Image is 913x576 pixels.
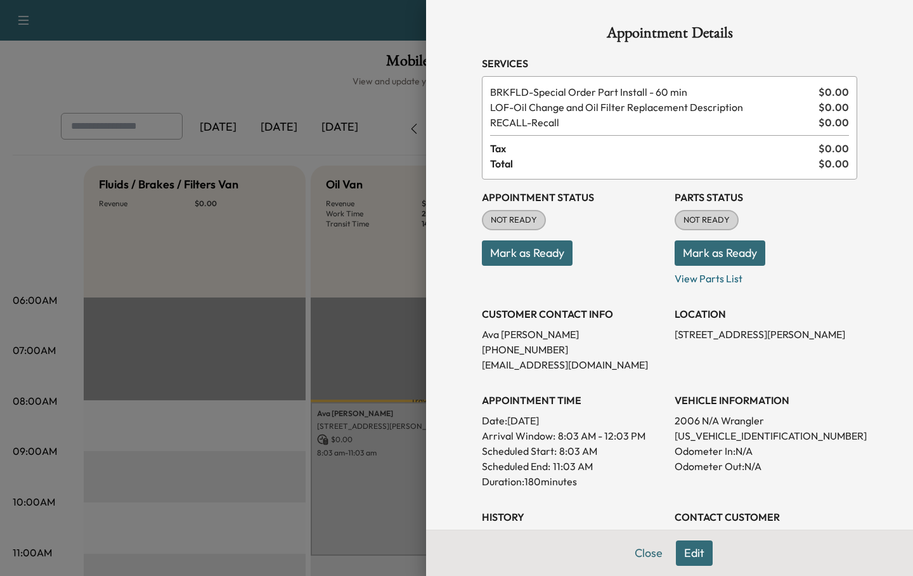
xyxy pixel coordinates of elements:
p: [US_VEHICLE_IDENTIFICATION_NUMBER] [675,428,857,443]
span: Oil Change and Oil Filter Replacement Description [490,100,813,115]
p: [STREET_ADDRESS][PERSON_NAME] [675,327,857,342]
span: $ 0.00 [819,84,849,100]
span: $ 0.00 [819,141,849,156]
p: Arrival Window: [482,428,664,443]
p: 2006 N/A Wrangler [675,413,857,428]
p: [PHONE_NUMBER] [482,342,664,357]
h3: CONTACT CUSTOMER [675,509,857,525]
span: 8:03 AM - 12:03 PM [558,428,645,443]
button: Mark as Ready [675,240,765,266]
p: Scheduled End: [482,459,550,474]
h3: VEHICLE INFORMATION [675,393,857,408]
p: Odometer Out: N/A [675,459,857,474]
p: View Parts List [675,266,857,286]
h3: History [482,509,664,525]
span: Tax [490,141,819,156]
h3: Services [482,56,857,71]
button: Mark as Ready [482,240,573,266]
span: Total [490,156,819,171]
button: Close [626,540,671,566]
p: Scheduled Start: [482,443,557,459]
h3: Parts Status [675,190,857,205]
span: NOT READY [676,214,737,226]
button: Edit [676,540,713,566]
span: $ 0.00 [819,115,849,130]
p: 8:03 AM [559,443,597,459]
p: Date: [DATE] [482,413,664,428]
span: NOT READY [483,214,545,226]
span: $ 0.00 [819,156,849,171]
h3: CUSTOMER CONTACT INFO [482,306,664,322]
span: $ 0.00 [819,100,849,115]
h3: Appointment Status [482,190,664,205]
span: Recall [490,115,813,130]
h3: LOCATION [675,306,857,322]
p: Ava [PERSON_NAME] [482,327,664,342]
span: Special Order Part Install - 60 min [490,84,813,100]
p: Odometer In: N/A [675,443,857,459]
h3: APPOINTMENT TIME [482,393,664,408]
h1: Appointment Details [482,25,857,46]
p: [EMAIL_ADDRESS][DOMAIN_NAME] [482,357,664,372]
p: Duration: 180 minutes [482,474,664,489]
p: 11:03 AM [553,459,593,474]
